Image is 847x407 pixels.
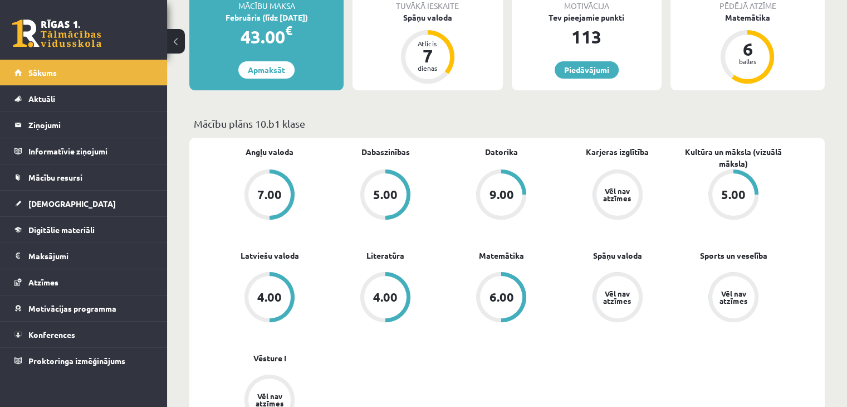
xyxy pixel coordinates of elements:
legend: Ziņojumi [28,112,153,138]
span: Proktoringa izmēģinājums [28,356,125,366]
a: 4.00 [212,272,327,324]
div: dienas [411,65,444,71]
a: Ziņojumi [14,112,153,138]
a: Angļu valoda [246,146,293,158]
div: 43.00 [189,23,344,50]
p: Mācību plāns 10.b1 klase [194,116,820,131]
a: Dabaszinības [361,146,410,158]
a: Kultūra un māksla (vizuālā māksla) [675,146,791,169]
div: Atlicis [411,40,444,47]
a: Datorika [485,146,518,158]
div: 6 [731,40,764,58]
div: Vēl nav atzīmes [718,290,749,304]
a: Rīgas 1. Tālmācības vidusskola [12,20,101,47]
legend: Maksājumi [28,243,153,269]
div: 7.00 [257,188,282,201]
a: 5.00 [675,169,791,222]
a: Aktuāli [14,86,153,112]
div: 9.00 [489,188,513,201]
a: Atzīmes [14,269,153,295]
a: Matemātika [479,250,524,261]
span: Motivācijas programma [28,303,116,313]
a: Apmaksāt [238,61,295,79]
span: [DEMOGRAPHIC_DATA] [28,198,116,209]
div: 6.00 [489,291,513,303]
a: Matemātika 6 balles [670,12,825,85]
div: 5.00 [373,188,398,201]
div: Spāņu valoda [352,12,502,23]
a: [DEMOGRAPHIC_DATA] [14,191,153,216]
div: Vēl nav atzīmes [254,393,285,407]
a: Spāņu valoda Atlicis 7 dienas [352,12,502,85]
a: Digitālie materiāli [14,217,153,243]
span: Mācību resursi [28,172,82,182]
span: Konferences [28,330,75,340]
a: Piedāvājumi [555,61,619,79]
a: Spāņu valoda [593,250,642,261]
a: Vēl nav atzīmes [560,169,675,222]
a: Konferences [14,322,153,347]
div: 5.00 [721,188,746,201]
div: Vēl nav atzīmes [602,290,633,304]
div: Februāris (līdz [DATE]) [189,12,344,23]
div: Matemātika [670,12,825,23]
a: Mācību resursi [14,164,153,190]
a: Maksājumi [14,243,153,269]
a: 6.00 [443,272,559,324]
div: Vēl nav atzīmes [602,187,633,202]
a: Sākums [14,60,153,85]
span: Atzīmes [28,277,58,287]
div: 113 [512,23,662,50]
a: Latviešu valoda [241,250,299,261]
a: 4.00 [327,272,443,324]
a: Vēsture I [253,352,286,364]
a: Literatūra [366,250,404,261]
span: Sākums [28,67,57,77]
a: Sports un veselība [699,250,767,261]
a: Informatīvie ziņojumi [14,138,153,164]
span: Aktuāli [28,94,55,104]
span: € [285,22,292,38]
a: Vēl nav atzīmes [675,272,791,324]
div: Tev pieejamie punkti [512,12,662,23]
div: balles [731,58,764,65]
div: 4.00 [257,291,282,303]
a: 7.00 [212,169,327,222]
a: Vēl nav atzīmes [560,272,675,324]
a: Karjeras izglītība [586,146,649,158]
a: Proktoringa izmēģinājums [14,348,153,374]
a: 5.00 [327,169,443,222]
legend: Informatīvie ziņojumi [28,138,153,164]
div: 4.00 [373,291,398,303]
a: Motivācijas programma [14,295,153,321]
div: 7 [411,47,444,65]
span: Digitālie materiāli [28,225,95,235]
a: 9.00 [443,169,559,222]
